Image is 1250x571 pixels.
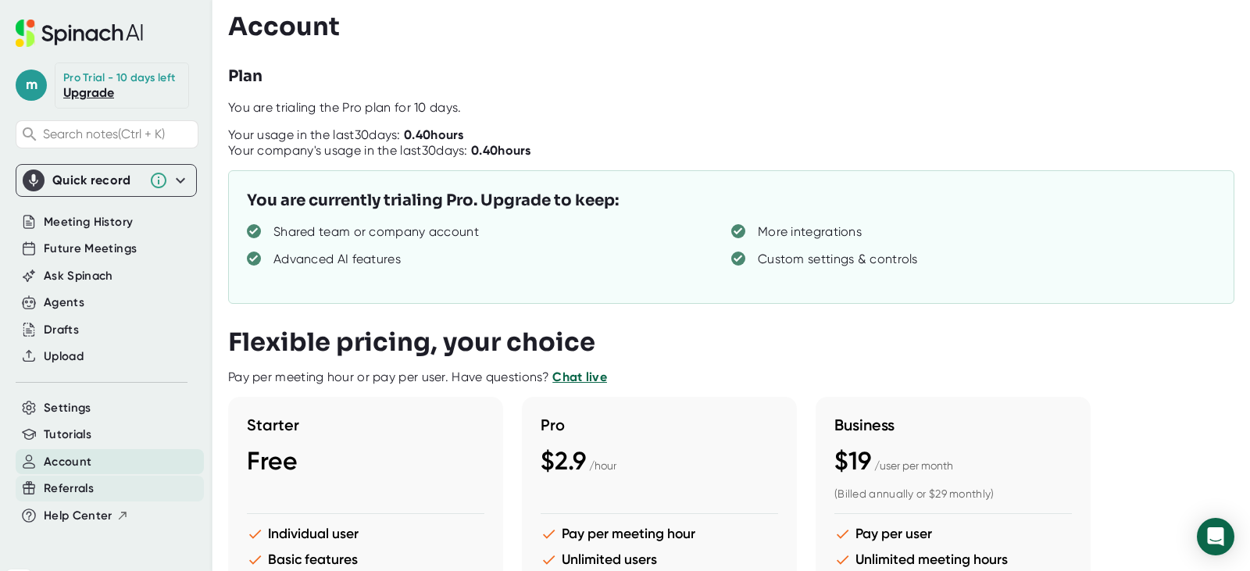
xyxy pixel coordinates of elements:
span: m [16,70,47,101]
div: (Billed annually or $29 monthly) [834,487,1072,501]
span: Search notes (Ctrl + K) [43,127,194,141]
button: Future Meetings [44,240,137,258]
button: Tutorials [44,426,91,444]
div: Advanced AI features [273,252,401,267]
div: Your usage in the last 30 days: [228,127,464,143]
div: Quick record [23,165,190,196]
div: More integrations [758,224,862,240]
button: Drafts [44,321,79,339]
button: Account [44,453,91,471]
button: Referrals [44,480,94,498]
button: Help Center [44,507,129,525]
div: Your company's usage in the last 30 days: [228,143,531,159]
li: Basic features [247,551,484,568]
button: Meeting History [44,213,133,231]
li: Pay per user [834,526,1072,542]
li: Unlimited users [541,551,778,568]
span: / user per month [874,459,953,472]
h3: Business [834,416,1072,434]
button: Ask Spinach [44,267,113,285]
button: Settings [44,399,91,417]
b: 0.40 hours [471,143,531,158]
span: Free [247,446,298,476]
a: Chat live [552,369,607,384]
h3: You are currently trialing Pro. Upgrade to keep: [247,189,619,212]
button: Upload [44,348,84,366]
div: Quick record [52,173,141,188]
div: Pro Trial - 10 days left [63,71,175,85]
div: You are trialing the Pro plan for 10 days. [228,100,1250,116]
div: Open Intercom Messenger [1197,518,1234,555]
div: Shared team or company account [273,224,479,240]
h3: Pro [541,416,778,434]
li: Pay per meeting hour [541,526,778,542]
span: $2.9 [541,446,586,476]
button: Agents [44,294,84,312]
h3: Starter [247,416,484,434]
b: 0.40 hours [404,127,464,142]
span: $19 [834,446,871,476]
span: / hour [589,459,616,472]
li: Unlimited meeting hours [834,551,1072,568]
h3: Plan [228,65,262,88]
h3: Flexible pricing, your choice [228,327,595,357]
li: Individual user [247,526,484,542]
div: Pay per meeting hour or pay per user. Have questions? [228,369,607,385]
h3: Account [228,12,340,41]
a: Upgrade [63,85,114,100]
span: Help Center [44,507,112,525]
div: Custom settings & controls [758,252,918,267]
